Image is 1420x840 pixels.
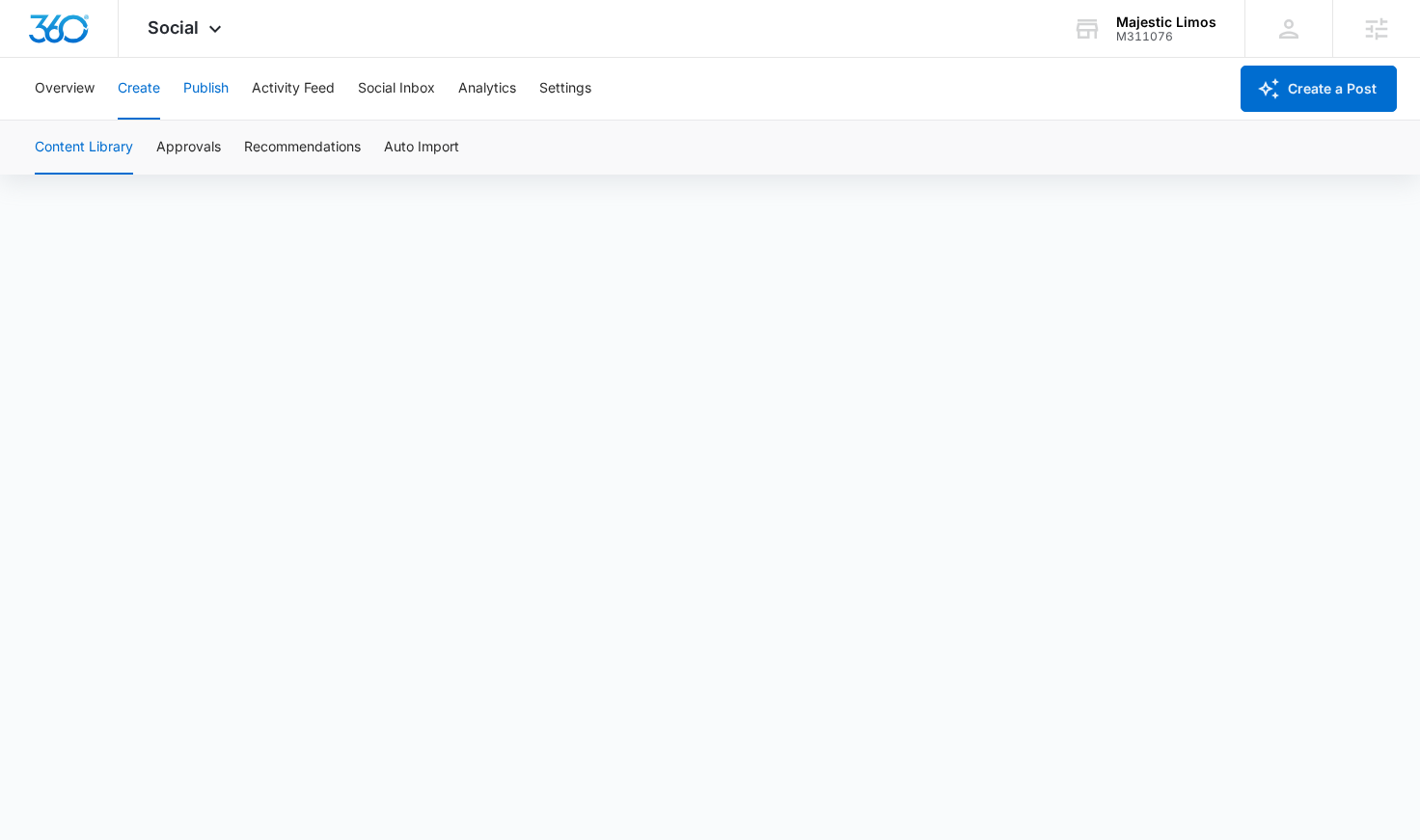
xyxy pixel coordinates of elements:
[35,121,133,175] button: Content Library
[118,58,160,120] button: Create
[148,17,199,38] span: Social
[183,58,229,120] button: Publish
[252,58,335,120] button: Activity Feed
[35,58,95,120] button: Overview
[458,58,516,120] button: Analytics
[1116,30,1216,43] div: account id
[539,58,591,120] button: Settings
[244,121,361,175] button: Recommendations
[1116,14,1216,30] div: account name
[358,58,435,120] button: Social Inbox
[384,121,459,175] button: Auto Import
[1241,66,1397,112] button: Create a Post
[156,121,221,175] button: Approvals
